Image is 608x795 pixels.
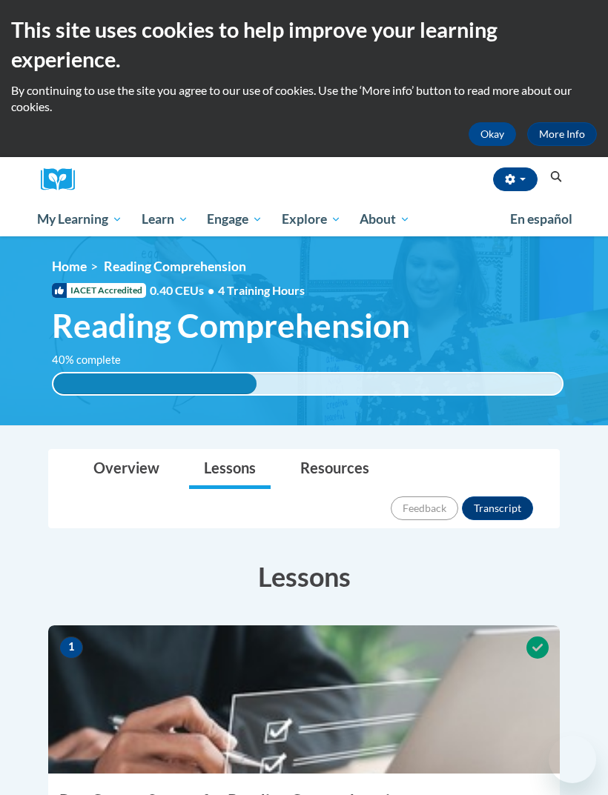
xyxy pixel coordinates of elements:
[52,283,146,298] span: IACET Accredited
[41,168,85,191] img: Logo brand
[282,210,341,228] span: Explore
[59,636,83,659] span: 1
[52,352,137,368] label: 40% complete
[52,259,87,274] a: Home
[132,202,198,236] a: Learn
[549,736,596,783] iframe: Button to launch messaging window
[391,496,458,520] button: Feedback
[53,373,257,394] div: 40% complete
[360,210,410,228] span: About
[41,168,85,191] a: Cox Campus
[48,558,560,595] h3: Lessons
[500,204,582,235] a: En español
[48,625,560,774] img: Course Image
[351,202,420,236] a: About
[27,202,132,236] a: My Learning
[37,210,122,228] span: My Learning
[493,167,538,191] button: Account Settings
[197,202,272,236] a: Engage
[272,202,351,236] a: Explore
[510,211,572,227] span: En español
[11,82,597,115] p: By continuing to use the site you agree to our use of cookies. Use the ‘More info’ button to read...
[150,282,218,299] span: 0.40 CEUs
[142,210,188,228] span: Learn
[207,210,262,228] span: Engage
[189,450,271,489] a: Lessons
[11,15,597,75] h2: This site uses cookies to help improve your learning experience.
[469,122,516,146] button: Okay
[52,306,410,345] span: Reading Comprehension
[545,168,567,186] button: Search
[208,283,214,297] span: •
[26,202,582,236] div: Main menu
[462,496,533,520] button: Transcript
[218,283,305,297] span: 4 Training Hours
[104,259,246,274] span: Reading Comprehension
[285,450,384,489] a: Resources
[527,122,597,146] a: More Info
[79,450,174,489] a: Overview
